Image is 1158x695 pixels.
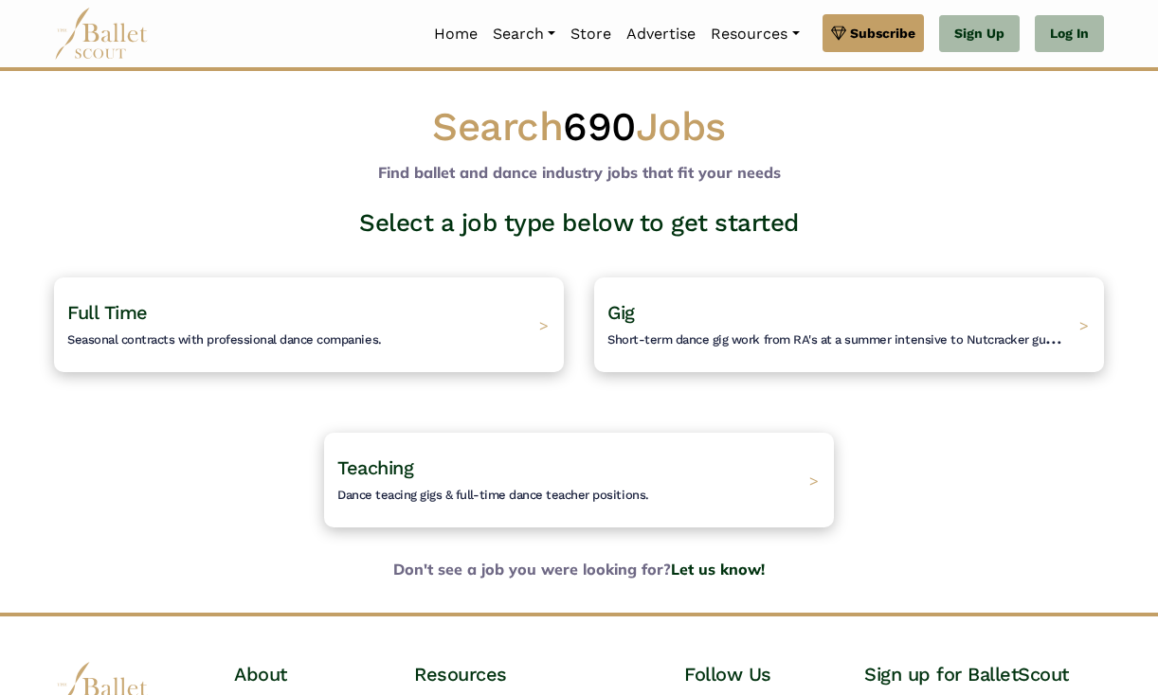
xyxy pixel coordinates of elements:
a: Sign Up [939,15,1020,53]
span: Short-term dance gig work from RA's at a summer intensive to Nutcracker guestings. [607,326,1091,348]
a: Resources [703,14,806,54]
span: Dance teacing gigs & full-time dance teacher positions. [337,488,649,502]
span: Gig [607,301,635,324]
a: Full TimeSeasonal contracts with professional dance companies. > [54,277,564,372]
span: Seasonal contracts with professional dance companies. [67,332,382,347]
h4: Follow Us [684,662,834,686]
span: Teaching [337,456,413,479]
a: GigShort-term dance gig work from RA's at a summer intensive to Nutcracker guestings. > [594,277,1104,372]
b: Find ballet and dance industry jobs that fit your needs [378,163,781,182]
h3: Select a job type below to get started [39,207,1119,240]
a: Home [426,14,485,54]
a: Subscribe [823,14,924,52]
b: Don't see a job you were looking for? [39,558,1119,582]
span: Full Time [67,301,148,324]
span: > [809,471,819,490]
span: > [1079,315,1089,334]
img: gem.svg [831,23,846,44]
span: Subscribe [850,23,915,44]
a: Let us know! [671,560,765,579]
a: Search [485,14,563,54]
h4: About [234,662,384,686]
span: 690 [563,103,636,150]
a: TeachingDance teacing gigs & full-time dance teacher positions. > [324,433,834,527]
h4: Resources [414,662,654,686]
h1: Search Jobs [54,101,1104,153]
a: Store [563,14,619,54]
a: Log In [1035,15,1104,53]
span: > [539,315,549,334]
h4: Sign up for BalletScout [864,662,1104,686]
a: Advertise [619,14,703,54]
